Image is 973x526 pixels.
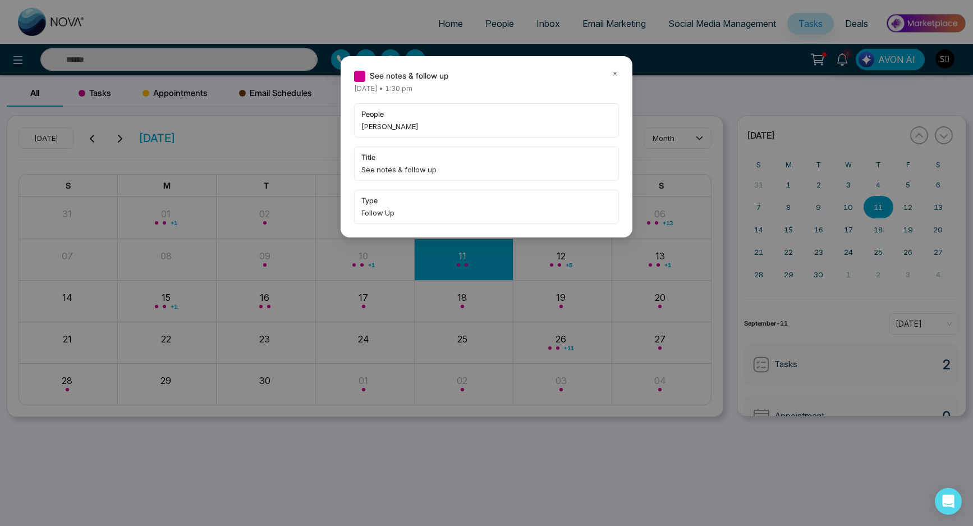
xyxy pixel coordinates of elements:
[935,488,962,515] div: Open Intercom Messenger
[370,70,448,82] span: See notes & follow up
[361,152,612,163] span: title
[361,195,612,206] span: type
[361,207,612,218] span: Follow Up
[361,164,612,175] span: See notes & follow up
[361,108,612,120] span: people
[354,84,412,93] span: [DATE] • 1:30 pm
[361,121,612,132] span: [PERSON_NAME]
